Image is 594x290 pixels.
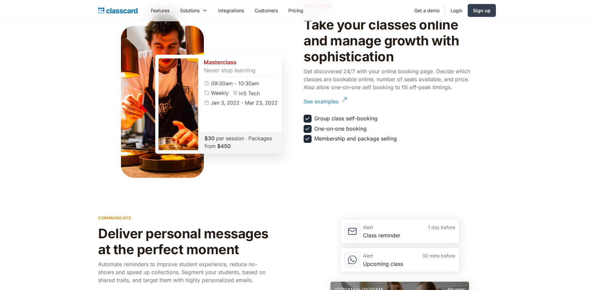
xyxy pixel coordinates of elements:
[409,252,455,260] div: 30 mins before
[468,4,496,17] a: Sign up
[314,135,397,142] div: Membership and package selling
[445,3,468,18] a: Login
[363,231,455,239] div: Class reminder
[363,260,455,268] div: Upcoming class
[409,223,455,231] div: 1 day before
[98,260,270,284] p: Automate reminders to improve student experience, reduce no-shows and speed up collections. Segme...
[146,3,175,18] a: Features
[304,17,476,65] h2: Take your classes online and manage growth with sophistication
[175,3,213,18] div: Solutions
[363,223,409,231] div: Alert
[213,3,249,18] a: Integrations
[304,67,476,91] p: Get discovered 24/7 with your online booking page. Decide which classes are bookable online, numb...
[409,3,445,18] a: Get a demo
[98,215,131,221] p: communicate
[314,125,367,132] div: One-on-one booking
[473,7,491,14] div: Sign up
[121,13,204,178] img: Culinary teacher
[314,115,378,122] div: Group class self-booking
[249,3,283,18] a: Customers
[98,6,138,15] a: home
[283,3,309,18] a: Pricing
[304,92,338,105] div: See examples
[304,92,476,111] a: See examples
[180,7,200,14] div: Solutions
[139,38,298,170] img: Class Summary
[98,226,270,258] h2: Deliver personal messages at the perfect moment
[363,252,409,260] div: Alert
